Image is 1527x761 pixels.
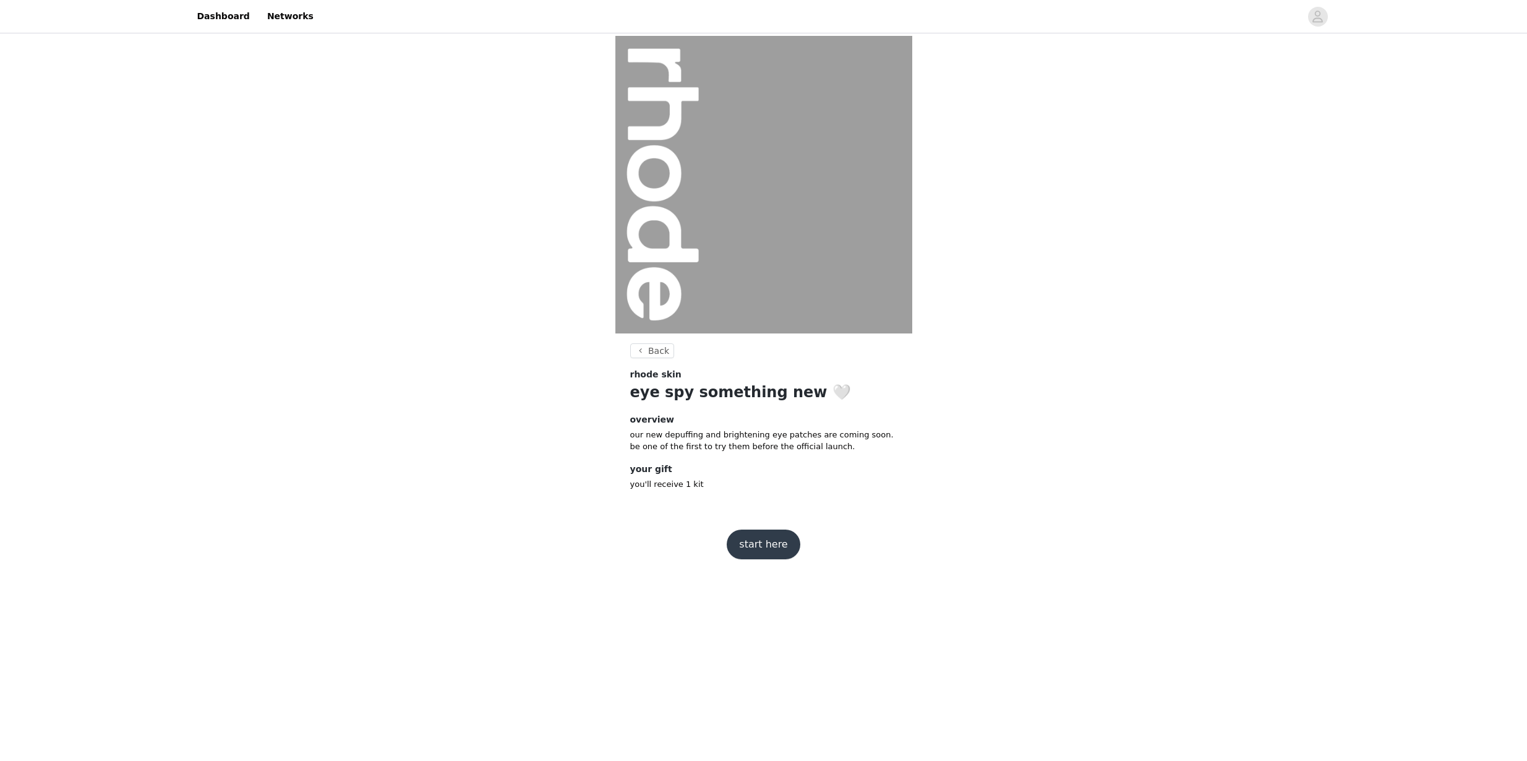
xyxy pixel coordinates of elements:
a: Dashboard [190,2,257,30]
img: campaign image [615,36,912,333]
button: start here [727,530,800,559]
h4: your gift [630,463,897,476]
p: you'll receive 1 kit [630,478,897,491]
button: Back [630,343,675,358]
h4: overview [630,413,897,426]
span: rhode skin [630,368,682,381]
p: our new depuffing and brightening eye patches are coming soon. be one of the first to try them be... [630,429,897,453]
h1: eye spy something new 🤍 [630,381,897,403]
a: Networks [260,2,321,30]
div: avatar [1312,7,1324,27]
